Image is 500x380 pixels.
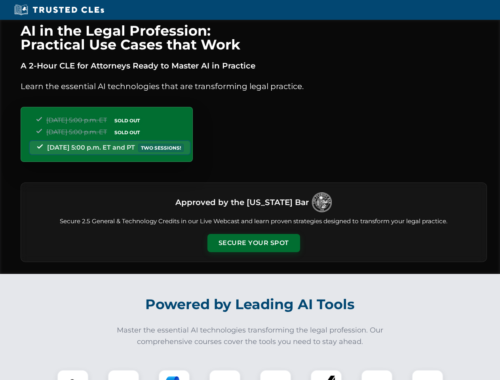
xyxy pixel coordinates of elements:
button: Secure Your Spot [207,234,300,252]
span: [DATE] 5:00 p.m. ET [46,128,107,136]
img: Trusted CLEs [12,4,106,16]
span: SOLD OUT [112,116,143,125]
span: [DATE] 5:00 p.m. ET [46,116,107,124]
h3: Approved by the [US_STATE] Bar [175,195,309,209]
p: Secure 2.5 General & Technology Credits in our Live Webcast and learn proven strategies designed ... [30,217,477,226]
img: Logo [312,192,332,212]
p: Learn the essential AI technologies that are transforming legal practice. [21,80,487,93]
p: Master the essential AI technologies transforming the legal profession. Our comprehensive courses... [112,325,389,348]
span: SOLD OUT [112,128,143,137]
h2: Powered by Leading AI Tools [31,291,470,318]
p: A 2-Hour CLE for Attorneys Ready to Master AI in Practice [21,59,487,72]
h1: AI in the Legal Profession: Practical Use Cases that Work [21,24,487,51]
